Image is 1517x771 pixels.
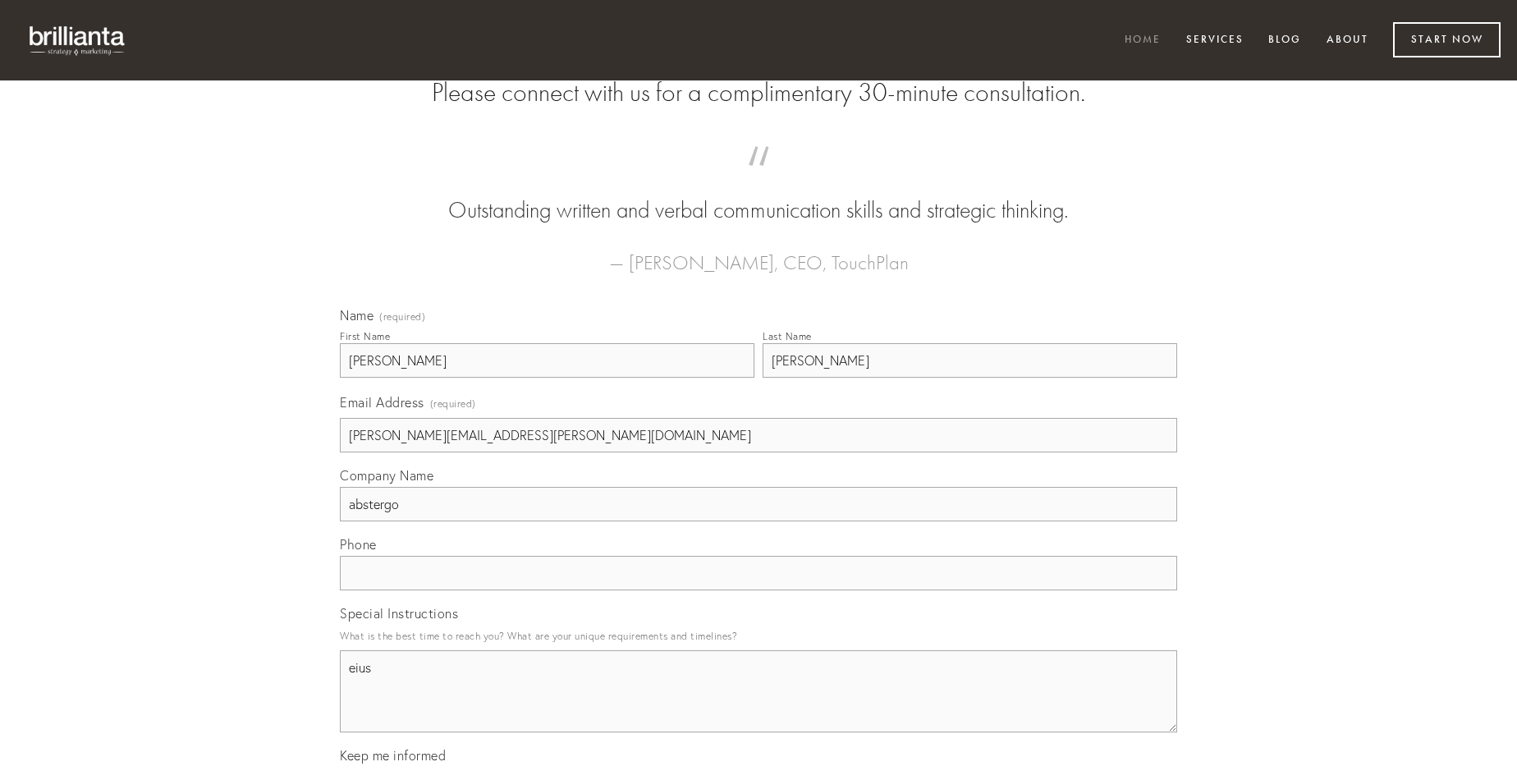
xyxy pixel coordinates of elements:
[340,536,377,553] span: Phone
[366,227,1151,279] figcaption: — [PERSON_NAME], CEO, TouchPlan
[379,312,425,322] span: (required)
[366,163,1151,195] span: “
[1258,27,1312,54] a: Blog
[340,394,424,411] span: Email Address
[340,625,1177,647] p: What is the best time to reach you? What are your unique requirements and timelines?
[340,467,433,484] span: Company Name
[763,330,812,342] div: Last Name
[1316,27,1379,54] a: About
[340,605,458,622] span: Special Instructions
[366,163,1151,227] blockquote: Outstanding written and verbal communication skills and strategic thinking.
[1176,27,1254,54] a: Services
[340,307,374,324] span: Name
[1114,27,1171,54] a: Home
[340,77,1177,108] h2: Please connect with us for a complimentary 30-minute consultation.
[1393,22,1501,57] a: Start Now
[340,747,446,764] span: Keep me informed
[340,330,390,342] div: First Name
[430,392,476,415] span: (required)
[340,650,1177,732] textarea: eius
[16,16,140,64] img: brillianta - research, strategy, marketing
